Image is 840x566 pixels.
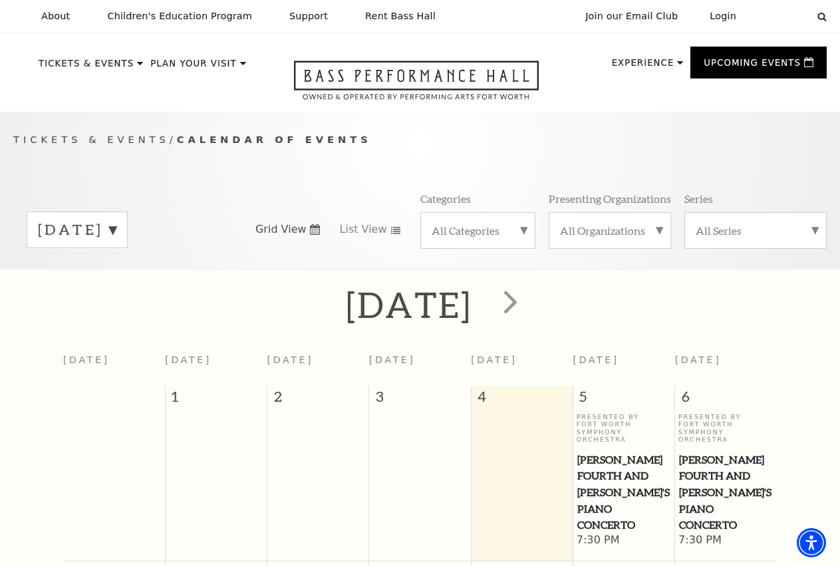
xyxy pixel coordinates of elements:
[573,386,674,413] span: 5
[420,192,471,206] p: Categories
[165,354,211,365] span: [DATE]
[678,413,773,444] p: Presented By Fort Worth Symphony Orchestra
[267,386,368,413] span: 2
[38,219,116,240] label: [DATE]
[150,59,237,75] p: Plan Your Visit
[684,192,713,206] p: Series
[758,10,805,23] select: Select:
[577,452,671,534] span: [PERSON_NAME] Fourth and [PERSON_NAME]'s Piano Concerto
[39,59,134,75] p: Tickets & Events
[365,11,436,22] p: Rent Bass Hall
[340,222,387,237] span: List View
[472,386,573,413] span: 4
[13,134,170,145] span: Tickets & Events
[679,452,773,534] span: [PERSON_NAME] Fourth and [PERSON_NAME]'s Piano Concerto
[107,11,252,22] p: Children's Education Program
[577,533,672,548] span: 7:30 PM
[432,223,525,237] label: All Categories
[577,413,672,444] p: Presented By Fort Worth Symphony Orchestra
[573,354,619,365] span: [DATE]
[696,223,815,237] label: All Series
[549,192,671,206] p: Presenting Organizations
[177,134,372,145] span: Calendar of Events
[675,354,722,365] span: [DATE]
[63,347,165,386] th: [DATE]
[255,222,307,237] span: Grid View
[13,132,827,148] p: /
[41,11,70,22] p: About
[471,354,517,365] span: [DATE]
[484,281,533,328] button: next
[289,11,328,22] p: Support
[369,354,416,365] span: [DATE]
[704,59,801,74] p: Upcoming Events
[346,283,472,326] h2: [DATE]
[560,223,660,237] label: All Organizations
[166,386,267,413] span: 1
[267,354,314,365] span: [DATE]
[612,59,674,74] p: Experience
[675,386,777,413] span: 6
[369,386,470,413] span: 3
[678,533,773,548] span: 7:30 PM
[797,528,826,557] div: Accessibility Menu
